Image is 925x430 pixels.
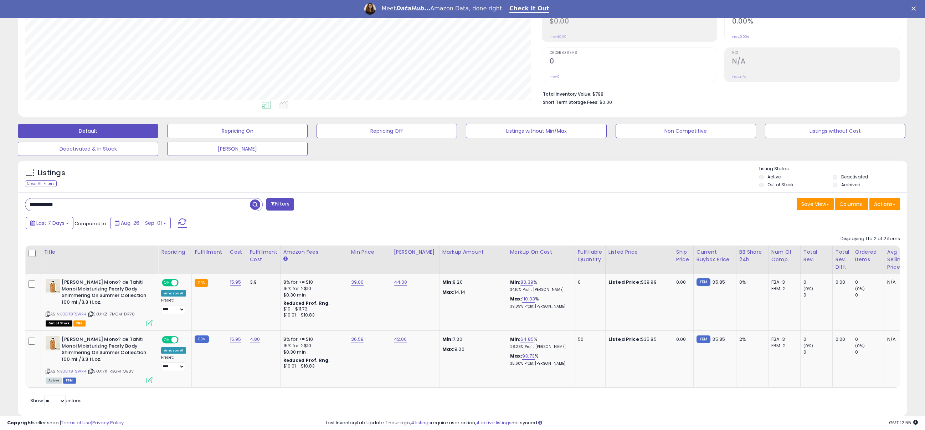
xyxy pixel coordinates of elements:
div: $0.30 min [283,292,343,298]
button: Aug-26 - Sep-01 [110,217,171,229]
button: Non Competitive [616,124,756,138]
strong: Min: [442,336,453,343]
span: All listings that are currently out of stock and unavailable for purchase on Amazon [46,320,72,327]
div: FBA: 3 [771,279,795,285]
button: Repricing On [167,124,308,138]
div: FBM: 2 [771,285,795,292]
strong: Max: [442,289,455,295]
img: 41Io+5RGLrL._SL40_.jpg [46,279,60,293]
a: 64.85 [520,336,534,343]
div: Amazon AI [161,347,186,354]
span: 2025-09-10 12:55 GMT [889,419,918,426]
b: Reduced Prof. Rng. [283,300,330,306]
strong: Max: [442,346,455,353]
div: Title [44,248,155,256]
div: Fulfillment [195,248,223,256]
div: Ordered Items [855,248,881,263]
div: Clear All Filters [25,180,57,187]
p: Listing States: [759,166,907,172]
div: 50 [578,336,600,343]
small: FBM [697,278,710,286]
b: Max: [510,353,523,359]
a: 15.95 [230,336,241,343]
img: 41Io+5RGLrL._SL40_.jpg [46,336,60,350]
p: 28.28% Profit [PERSON_NAME] [510,344,569,349]
b: Listed Price: [608,279,641,285]
p: 8.20 [442,279,502,285]
a: Check It Out [509,5,549,13]
span: 35.85 [712,336,725,343]
strong: Min: [442,279,453,285]
div: $0.30 min [283,349,343,355]
div: ASIN: [46,336,153,383]
small: (0%) [855,343,865,349]
a: B0DT9TSWR4 [60,311,86,317]
h2: $0.00 [550,17,717,27]
p: 34.10% Profit [PERSON_NAME] [510,287,569,292]
p: 14.14 [442,289,502,295]
span: ON [163,280,171,286]
div: Total Rev. [803,248,829,263]
div: % [510,336,569,349]
i: DataHub... [396,5,430,12]
button: Columns [835,198,868,210]
img: Profile image for Georgie [364,3,376,15]
button: [PERSON_NAME] [167,142,308,156]
a: 93.73 [522,353,535,360]
div: Num of Comp. [771,248,797,263]
div: Total Rev. Diff. [836,248,849,271]
div: ASIN: [46,279,153,325]
div: 0 [803,292,832,298]
p: 39.89% Profit [PERSON_NAME] [510,304,569,309]
div: $10.01 - $10.83 [283,312,343,318]
a: 4.80 [250,336,260,343]
div: $35.85 [608,336,668,343]
a: 44.00 [394,279,407,286]
small: FBM [195,335,209,343]
a: 110.03 [522,295,535,303]
small: (0%) [803,286,813,292]
div: Min Price [351,248,388,256]
b: [PERSON_NAME] Mono? de Tahiti Monoi Moisturizing Pearly Body Shimmering Oil Summer Collection 100... [62,279,148,307]
div: Ship Price [676,248,690,263]
p: 9.00 [442,346,502,353]
span: Columns [839,201,862,208]
li: $798 [543,89,895,98]
a: 4 active listings [476,419,512,426]
button: Default [18,124,158,138]
button: Filters [266,198,294,211]
span: FBA [73,320,86,327]
label: Active [767,174,781,180]
span: 35.85 [712,279,725,285]
small: Amazon Fees. [283,256,288,262]
span: | SKU: 7X-R3GM-OE8V [87,368,134,374]
h2: N/A [732,57,900,67]
div: 0.00 [836,279,847,285]
div: 0 [803,349,832,355]
div: Amazon AI [161,290,186,297]
div: 0 [855,279,884,285]
div: Avg Selling Price [887,248,913,271]
div: Preset: [161,355,186,371]
div: Listed Price [608,248,670,256]
div: Markup Amount [442,248,504,256]
div: BB Share 24h. [739,248,765,263]
h2: 0 [550,57,717,67]
div: Cost [230,248,244,256]
div: Amazon Fees [283,248,345,256]
p: 7.30 [442,336,502,343]
div: Markup on Cost [510,248,572,256]
div: 0 [803,279,832,285]
div: 0.00 [676,279,688,285]
strong: Copyright [7,419,33,426]
div: seller snap | | [7,420,124,426]
div: $10 - $11.72 [283,306,343,312]
a: 36.58 [351,336,364,343]
th: The percentage added to the cost of goods (COGS) that forms the calculator for Min & Max prices. [507,246,575,274]
div: $39.99 [608,279,668,285]
a: 39.00 [351,279,364,286]
a: B0DT9TSWR4 [60,368,86,374]
div: 0 [855,292,884,298]
button: Listings without Min/Max [466,124,606,138]
div: 0 [855,349,884,355]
